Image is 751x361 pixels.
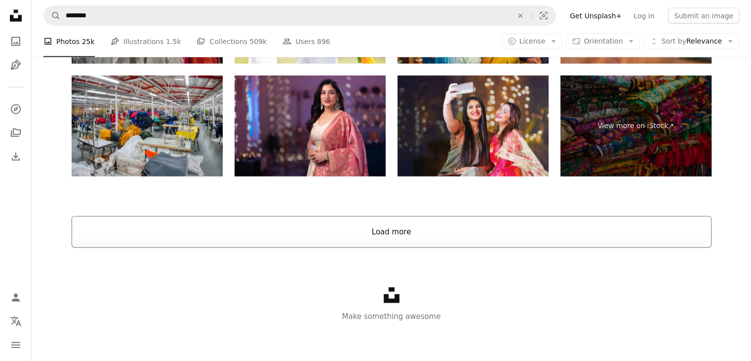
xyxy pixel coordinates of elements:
[317,36,330,47] span: 896
[661,37,722,46] span: Relevance
[6,6,26,28] a: Home — Unsplash
[668,8,739,24] button: Submit an image
[111,26,181,57] a: Illustrations 1.5k
[502,34,563,49] button: License
[43,6,556,26] form: Find visuals sitewide
[249,36,267,47] span: 509k
[6,335,26,355] button: Menu
[628,8,660,24] a: Log in
[584,37,623,45] span: Orientation
[560,76,711,177] a: View more on iStock↗
[282,26,330,57] a: Users 896
[166,36,181,47] span: 1.5k
[72,76,223,177] img: African textile factory
[6,123,26,143] a: Collections
[510,6,531,25] button: Clear
[564,8,628,24] a: Get Unsplash+
[235,76,386,177] img: Indian woman Diwali celebration at home stock photo
[44,6,61,25] button: Search Unsplash
[6,288,26,308] a: Log in / Sign up
[532,6,555,25] button: Visual search
[566,34,640,49] button: Orientation
[6,55,26,75] a: Illustrations
[197,26,267,57] a: Collections 509k
[519,37,546,45] span: License
[72,216,711,248] button: Load more
[644,34,739,49] button: Sort byRelevance
[32,311,751,322] p: Make something awesome
[397,76,549,177] img: Diwali selfie
[6,99,26,119] a: Explore
[661,37,686,45] span: Sort by
[6,147,26,167] a: Download History
[6,32,26,51] a: Photos
[6,312,26,331] button: Language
